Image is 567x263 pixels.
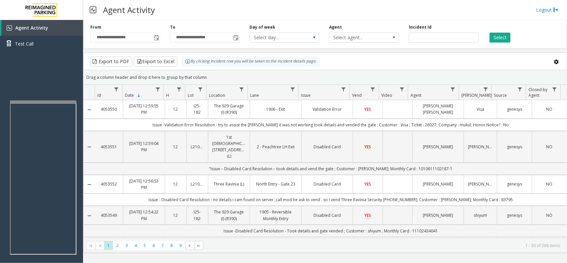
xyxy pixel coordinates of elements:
span: H [166,92,169,98]
a: Validation Error [306,106,349,112]
a: NO [536,212,563,218]
a: 12 [169,181,182,187]
td: Issue -Disabled Card Resolution - Took details and gate vended ; Customer : shiyum ; Monthly Card... [95,225,567,237]
a: [PERSON_NAME] [417,212,460,218]
span: NO [546,144,552,150]
span: Page 1 [104,241,113,250]
a: 1st [DEMOGRAPHIC_DATA], [STREET_ADDRESS] (L) [212,134,246,160]
a: 12 [169,106,182,112]
a: 4053552 [99,181,119,187]
a: Logout [536,6,559,13]
a: [DATE] 12:59:55 PM [127,103,161,115]
a: [DATE] 12:54:22 PM [127,209,161,221]
img: 'icon' [7,25,12,31]
a: YES [357,144,378,150]
span: Lot [188,92,194,98]
img: logout [553,6,559,13]
span: Toggle popup [232,33,239,42]
a: The 929 Garage (I) (R390) [212,103,246,115]
span: YES [365,181,371,187]
span: Test Call [15,40,34,47]
img: pageIcon [90,2,96,18]
span: Select agent... [330,33,385,42]
span: Issue [301,92,311,98]
a: Date Filter Menu [153,85,162,94]
a: NO [536,106,563,112]
a: Agent Activity [1,20,83,36]
span: Toggle popup [152,33,160,42]
a: The 929 Garage (I) (R390) [212,209,246,221]
a: Three Ravinia (L) [212,181,246,187]
a: NO [536,181,563,187]
span: Closed by Agent [528,87,547,98]
a: [DATE] 12:56:53 PM [127,178,161,191]
span: Select day... [250,33,305,42]
a: [PERSON_NAME] [417,181,460,187]
span: Page 6 [149,241,158,250]
a: 4053550 [99,106,119,112]
label: From [90,24,101,30]
span: NO [546,181,552,187]
a: Location Filter Menu [237,85,246,94]
a: Lot Filter Menu [196,85,205,94]
a: I25-182 [191,103,204,115]
button: Export to Excel [134,57,177,66]
a: H Filter Menu [174,85,183,94]
button: Select [490,33,511,43]
a: YES [357,181,378,187]
span: Vend [352,92,362,98]
span: Go to the last page [194,241,203,250]
a: 12 [169,212,182,218]
a: Parker Filter Menu [481,85,490,94]
a: Collapse Details [84,213,95,218]
span: Page 9 [176,241,185,250]
a: 12 [169,144,182,150]
span: Go to the next page [185,241,194,250]
a: 4053551 [99,144,119,150]
a: Id Filter Menu [112,85,121,94]
span: Agent Activity [15,25,48,31]
a: genesys [501,181,528,187]
a: [PERSON_NAME] [468,181,493,187]
span: Go to the last page [196,243,201,248]
a: genesys [501,106,528,112]
span: Sortable [136,93,142,98]
a: Lane Filter Menu [288,85,297,94]
a: genesys [501,144,528,150]
div: Data table [84,85,567,238]
a: 2 - Peachtree LH Exit [254,144,297,150]
a: Vend Filter Menu [368,85,377,94]
a: 4053549 [99,212,119,218]
a: Collapse Details [84,107,95,112]
span: Source [494,92,507,98]
a: 1905 - Reversible Monthly Entry [254,209,297,221]
span: Lane [250,92,259,98]
span: Id [97,92,101,98]
span: YES [365,106,371,112]
span: Page 4 [131,241,140,250]
div: By clicking Incident row you will be taken to the incident details page. [182,57,320,66]
a: North Entry - Gate 23 [254,181,297,187]
a: Disabled Card [306,144,349,150]
span: YES [365,144,371,150]
span: Location [209,92,225,98]
a: Collapse Details [84,144,95,150]
a: YES [357,212,378,218]
a: [PERSON_NAME] [417,144,460,150]
span: YES [365,212,371,218]
a: NO [536,144,563,150]
span: Page 8 [167,241,176,250]
td: Issue -Validation Error Resolution - try to assist the [PERSON_NAME] it was not working took deta... [95,119,567,131]
a: [PERSON_NAME] [PERSON_NAME] [417,103,460,115]
h3: Agent Activity [100,2,158,18]
span: Agent [411,92,422,98]
a: Visa [468,106,493,112]
label: Day of week [250,24,276,30]
a: L21078200 [191,144,204,150]
span: Go to the next page [187,243,193,248]
span: [PERSON_NAME] [461,92,492,98]
a: [DATE] 12:59:04 PM [127,140,161,153]
div: Drag a column header and drop it here to group by that column [84,71,567,83]
a: [PERSON_NAME] [468,144,493,150]
span: Page 3 [122,241,131,250]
